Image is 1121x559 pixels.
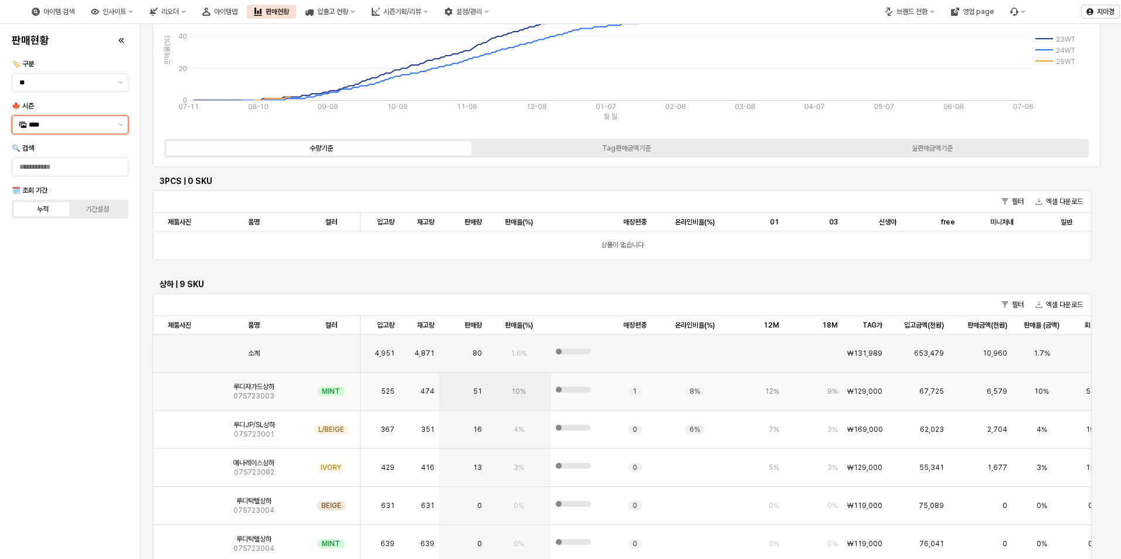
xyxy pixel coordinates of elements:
span: 0% [514,539,524,548]
div: 리오더 [161,8,179,16]
span: 367 [381,425,395,434]
main: App Frame [141,24,1121,559]
span: 10,960 [983,349,1007,358]
button: 필터 [997,298,1028,312]
span: 재고량 [417,321,434,330]
span: 631 [421,501,434,510]
span: 판매율 (금액) [1024,321,1059,330]
span: MINT [322,387,340,396]
button: 아이템 검색 [25,5,81,19]
span: 6,579 [987,387,1007,396]
span: 429 [381,463,395,472]
div: 입출고 현황 [317,8,348,16]
span: 07S723004 [233,506,274,515]
span: 3% [1037,463,1047,472]
button: 판매현황 [247,5,296,19]
span: 4,951 [375,349,395,358]
span: 5% [769,463,779,472]
span: 애나레이스상하 [233,458,274,468]
span: TAG가 [862,321,882,330]
button: 입출고 현황 [298,5,362,19]
div: 설정/관리 [456,8,482,16]
span: 0% [827,501,838,510]
span: 07S723004 [233,544,274,553]
span: 9% [827,387,838,396]
span: BEIGE [321,501,341,510]
button: 영업 page [944,5,1001,19]
div: 브랜드 전환 [896,8,928,16]
span: 13% [1086,463,1100,472]
span: 55% [1086,387,1101,396]
span: 1.6% [511,349,527,358]
button: 인사이트 [84,5,140,19]
span: 컬러 [325,321,337,330]
span: 0 [633,501,637,510]
span: 0% [514,501,524,510]
span: 0 [477,501,482,510]
span: 0 [633,463,637,472]
span: 416 [421,463,434,472]
span: 재고량 [417,217,434,227]
span: 12% [765,387,779,396]
span: 639 [381,539,395,548]
span: ₩119,000 [847,539,882,548]
span: 매장편중 [623,217,647,227]
h6: 상하 | 9 SKU [159,279,1085,289]
span: 품명 [248,321,260,330]
span: 회수율 [1085,321,1102,330]
div: Tag판매금액기준 [602,144,651,152]
span: 루디탁텔상하 [236,496,271,506]
span: ₩129,000 [847,463,882,472]
div: 설정/관리 [437,5,496,19]
button: 브랜드 전환 [878,5,942,19]
button: 엑셀 다운로드 [1031,298,1088,312]
span: 2,704 [987,425,1007,434]
p: 지미경 [1097,7,1115,16]
div: 아이템 검색 [43,8,74,16]
span: 62,023 [920,425,944,434]
button: 아이템맵 [195,5,244,19]
label: 누적 [16,204,70,214]
span: 루디탁텔상하 [236,534,271,544]
span: 판매금액(천원) [967,321,1007,330]
span: 온라인비율(%) [675,217,715,227]
span: 컬러 [325,217,337,227]
span: 입고금액(천원) [904,321,944,330]
span: 판매율(%) [505,217,533,227]
span: 3% [827,425,838,434]
label: 실판매금액기준 [779,143,1085,154]
button: 제안 사항 표시 [114,74,128,91]
span: 631 [381,501,395,510]
div: 실판매금액기준 [912,144,953,152]
span: 18M [822,321,838,330]
span: 75,089 [919,501,944,510]
span: 1 [633,387,637,396]
span: 351 [421,425,434,434]
span: 0 [1003,501,1007,510]
span: 판매량 [464,217,482,227]
span: 7% [769,425,779,434]
span: 루디쟈가드상하 [233,382,274,391]
span: 🔍 검색 [12,144,34,152]
span: 10% [1034,387,1049,396]
span: 🏷️ 구분 [12,60,34,68]
div: 시즌기획/리뷰 [383,8,421,16]
label: 기간설정 [70,204,125,214]
span: 1,677 [987,463,1007,472]
div: 판매현황 [266,8,289,16]
span: 3% [514,463,524,472]
button: 리오더 [142,5,193,19]
span: 매장편중 [623,321,647,330]
span: ₩119,000 [847,501,882,510]
span: 0% [1037,539,1047,548]
h4: 판매현황 [12,35,49,46]
span: 4% [514,425,524,434]
span: 19% [1086,425,1100,434]
button: 지미경 [1081,5,1120,19]
span: 일반 [1061,217,1072,227]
